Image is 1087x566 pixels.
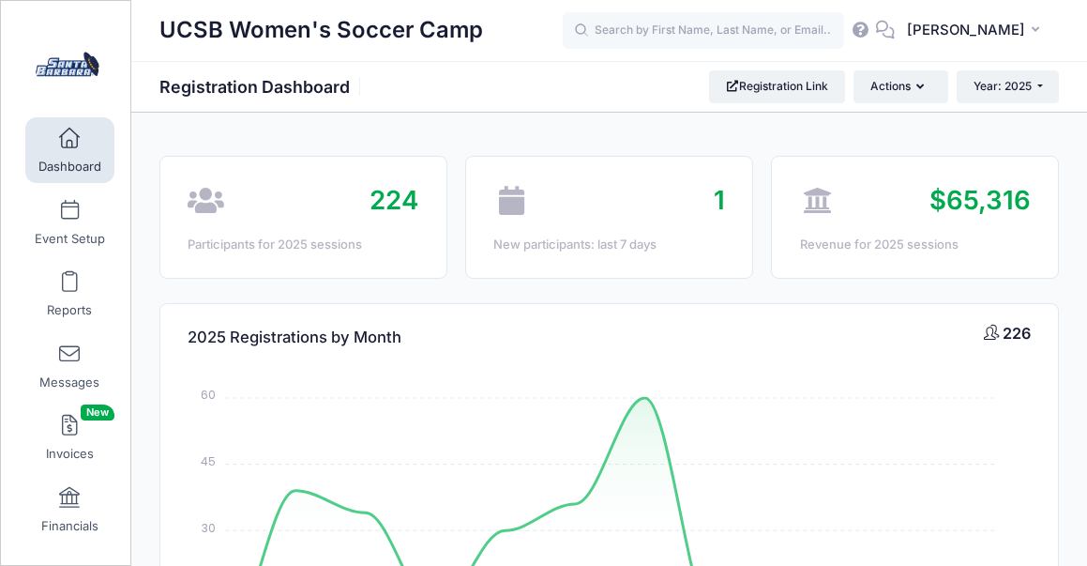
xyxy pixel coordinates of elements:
a: Registration Link [709,70,845,102]
div: Participants for 2025 sessions [188,236,418,254]
span: Financials [41,518,98,534]
tspan: 45 [202,453,217,469]
span: $65,316 [929,184,1031,216]
h4: 2025 Registrations by Month [188,311,401,364]
tspan: 60 [202,388,217,404]
button: Year: 2025 [957,70,1059,102]
span: New [81,405,114,421]
span: 1 [714,184,725,216]
span: Invoices [46,447,94,463]
img: UCSB Women's Soccer Camp [32,29,102,99]
span: [PERSON_NAME] [907,20,1025,40]
span: Reports [47,303,92,319]
input: Search by First Name, Last Name, or Email... [563,12,844,50]
div: New participants: last 7 days [493,236,724,254]
span: Event Setup [35,231,105,247]
a: Event Setup [25,190,114,255]
a: InvoicesNew [25,405,114,470]
a: Dashboard [25,117,114,183]
h1: Registration Dashboard [159,77,366,97]
tspan: 30 [203,520,217,536]
button: Actions [853,70,947,102]
span: 226 [1003,324,1031,343]
a: UCSB Women's Soccer Camp [1,20,132,109]
span: Dashboard [38,160,101,176]
span: Messages [39,375,99,390]
h1: UCSB Women's Soccer Camp [159,9,483,53]
a: Financials [25,477,114,543]
span: 224 [370,184,418,216]
div: Revenue for 2025 sessions [800,236,1031,254]
button: [PERSON_NAME] [895,9,1059,53]
a: Reports [25,261,114,327]
a: Messages [25,333,114,399]
span: Year: 2025 [974,79,1032,93]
